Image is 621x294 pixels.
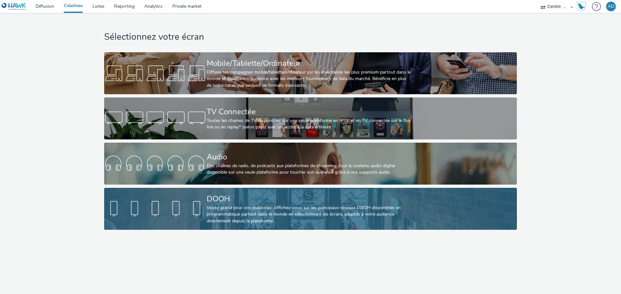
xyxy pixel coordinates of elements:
[104,52,517,94] a: Mobile/Tablette/OrdinateurDiffuse tes campagnes mobile/tablette/ordinateur sur les inventaires le...
[207,151,412,163] div: Audio
[104,97,517,139] a: TV ConnectéeToutes les chaines de TV disponibles sur une seule plateforme en IPTV et en TV connec...
[207,193,412,205] div: DOOH
[576,1,586,12] img: Hawk Academy
[576,1,589,12] a: Hawk Academy
[104,143,517,185] a: AudioDes chaînes de radio, de podcasts aux plateformes de streaming: tout le contenu audio digita...
[104,31,517,43] h1: Sélectionnez votre écran
[608,2,614,11] div: AD
[207,69,412,89] div: Diffuse tes campagnes mobile/tablette/ordinateur sur les inventaires les plus premium partout dan...
[104,188,517,230] a: DOOHVoyez grand pour vos publicités! Affichez-vous sur les principaux réseaux DOOH disponibles en...
[207,163,412,176] div: Des chaînes de radio, de podcasts aux plateformes de streaming: tout le contenu audio digital dis...
[2,3,27,11] img: undefined Logo
[207,205,412,224] div: Voyez grand pour vos publicités! Affichez-vous sur les principaux réseaux DOOH disponibles en pro...
[207,58,412,69] div: Mobile/Tablette/Ordinateur
[207,106,412,117] div: TV Connectée
[207,117,412,131] div: Toutes les chaines de TV disponibles sur une seule plateforme en IPTV et en TV connectée sur le f...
